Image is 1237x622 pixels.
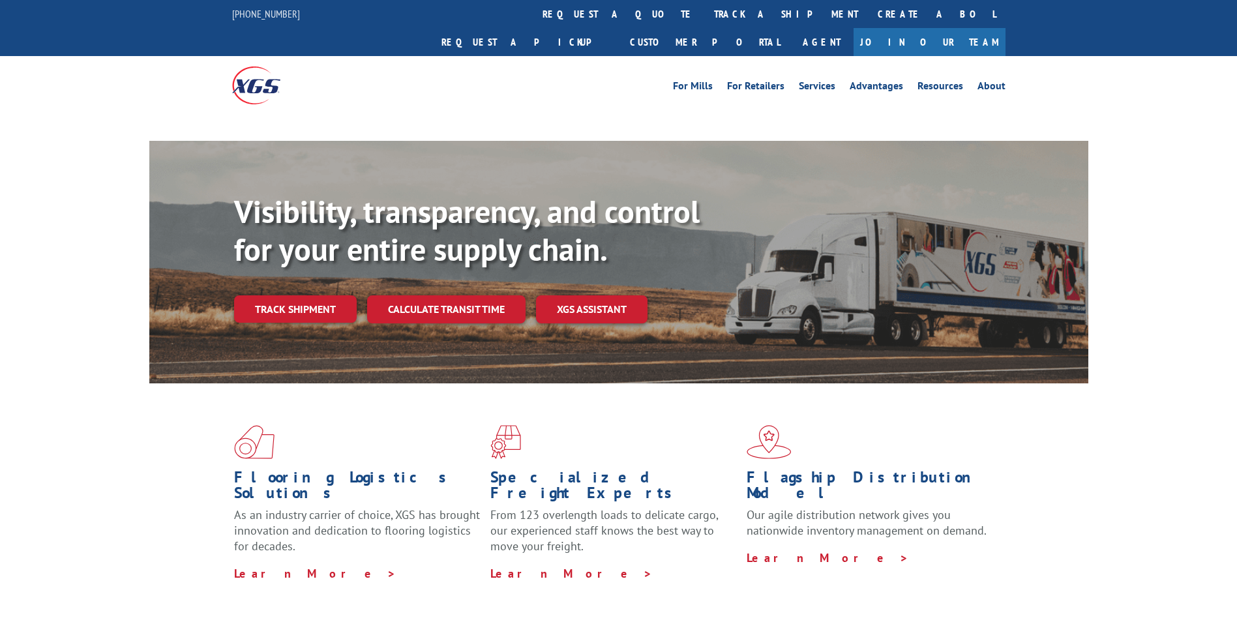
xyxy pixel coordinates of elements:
a: For Retailers [727,81,784,95]
a: Request a pickup [432,28,620,56]
a: About [977,81,1006,95]
img: xgs-icon-flagship-distribution-model-red [747,425,792,459]
span: Our agile distribution network gives you nationwide inventory management on demand. [747,507,987,538]
a: Customer Portal [620,28,790,56]
img: xgs-icon-focused-on-flooring-red [490,425,521,459]
a: Join Our Team [854,28,1006,56]
a: XGS ASSISTANT [536,295,648,323]
h1: Specialized Freight Experts [490,469,737,507]
a: [PHONE_NUMBER] [232,7,300,20]
a: Calculate transit time [367,295,526,323]
a: For Mills [673,81,713,95]
a: Learn More > [747,550,909,565]
p: From 123 overlength loads to delicate cargo, our experienced staff knows the best way to move you... [490,507,737,565]
b: Visibility, transparency, and control for your entire supply chain. [234,191,700,269]
h1: Flooring Logistics Solutions [234,469,481,507]
img: xgs-icon-total-supply-chain-intelligence-red [234,425,275,459]
a: Resources [917,81,963,95]
a: Services [799,81,835,95]
a: Learn More > [234,566,396,581]
span: As an industry carrier of choice, XGS has brought innovation and dedication to flooring logistics... [234,507,480,554]
a: Learn More > [490,566,653,581]
h1: Flagship Distribution Model [747,469,993,507]
a: Advantages [850,81,903,95]
a: Agent [790,28,854,56]
a: Track shipment [234,295,357,323]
